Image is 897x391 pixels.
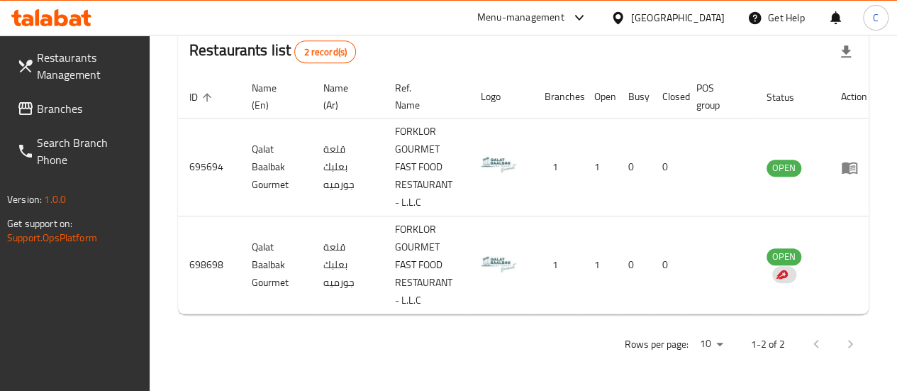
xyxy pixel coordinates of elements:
th: Action [830,75,879,119]
td: قلعة بعلبك جورميه [312,119,384,216]
div: Menu [841,159,867,176]
a: Support.OpsPlatform [7,228,97,247]
div: Rows per page: [694,334,728,355]
span: Status [767,89,813,106]
span: Restaurants Management [37,49,138,83]
span: POS group [696,79,738,114]
span: Version: [7,190,42,209]
span: C [873,10,879,26]
p: Rows per page: [625,336,689,353]
p: 1-2 of 2 [751,336,785,353]
span: 1.0.0 [44,190,66,209]
th: Branches [533,75,583,119]
a: Restaurants Management [6,40,150,92]
td: قلعة بعلبك جورميه [312,216,384,314]
td: 1 [533,216,583,314]
td: 0 [651,216,685,314]
div: Export file [829,35,863,69]
span: Search Branch Phone [37,134,138,168]
a: Branches [6,92,150,126]
img: Qalat Baalbak Gourmet [481,147,516,182]
a: Search Branch Phone [6,126,150,177]
img: delivery hero logo [775,268,788,281]
span: 2 record(s) [295,45,355,59]
th: Closed [651,75,685,119]
span: Ref. Name [395,79,452,114]
th: Open [583,75,617,119]
div: Menu-management [477,9,564,26]
span: Name (En) [252,79,295,114]
td: FORKLOR GOURMET FAST FOOD RESTAURANT - L.L.C [384,119,469,216]
td: 0 [651,119,685,216]
div: OPEN [767,160,801,177]
td: 1 [583,216,617,314]
td: 0 [617,216,651,314]
td: 698698 [178,216,240,314]
td: 695694 [178,119,240,216]
span: OPEN [767,248,801,265]
td: FORKLOR GOURMET FAST FOOD RESTAURANT - L.L.C [384,216,469,314]
th: Busy [617,75,651,119]
span: OPEN [767,160,801,176]
span: Branches [37,100,138,117]
span: Get support on: [7,214,72,233]
td: 1 [583,119,617,216]
div: Total records count [294,40,356,63]
td: Qalat Baalbak Gourmet [240,119,312,216]
th: Logo [469,75,533,119]
td: 1 [533,119,583,216]
img: Qalat Baalbak Gourmet [481,245,516,280]
table: enhanced table [178,75,879,314]
h2: Restaurants list [189,40,356,63]
td: 0 [617,119,651,216]
div: [GEOGRAPHIC_DATA] [631,10,725,26]
span: ID [189,89,216,106]
span: Name (Ar) [323,79,367,114]
td: Qalat Baalbak Gourmet [240,216,312,314]
div: Indicates that the vendor menu management has been moved to DH Catalog service [772,266,796,283]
